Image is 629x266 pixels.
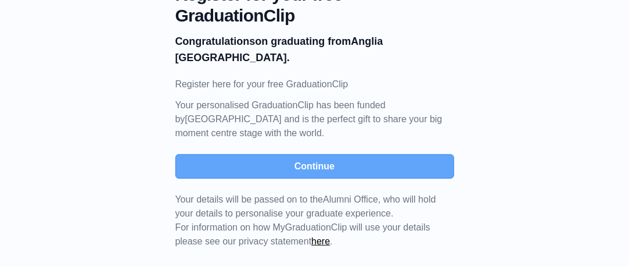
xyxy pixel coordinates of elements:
[175,98,454,140] p: Your personalised GraduationClip has been funded by [GEOGRAPHIC_DATA] and is the perfect gift to ...
[311,236,330,246] a: here
[175,36,256,47] b: Congratulations
[323,194,378,204] span: Alumni Office
[175,194,436,246] span: For information on how MyGraduationClip will use your details please see our privacy statement .
[175,5,454,26] span: GraduationClip
[175,77,454,91] p: Register here for your free GraduationClip
[175,194,436,218] span: Your details will be passed on to the , who will hold your details to personalise your graduate e...
[175,33,454,66] p: on graduating from Anglia [GEOGRAPHIC_DATA].
[175,154,454,179] button: Continue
